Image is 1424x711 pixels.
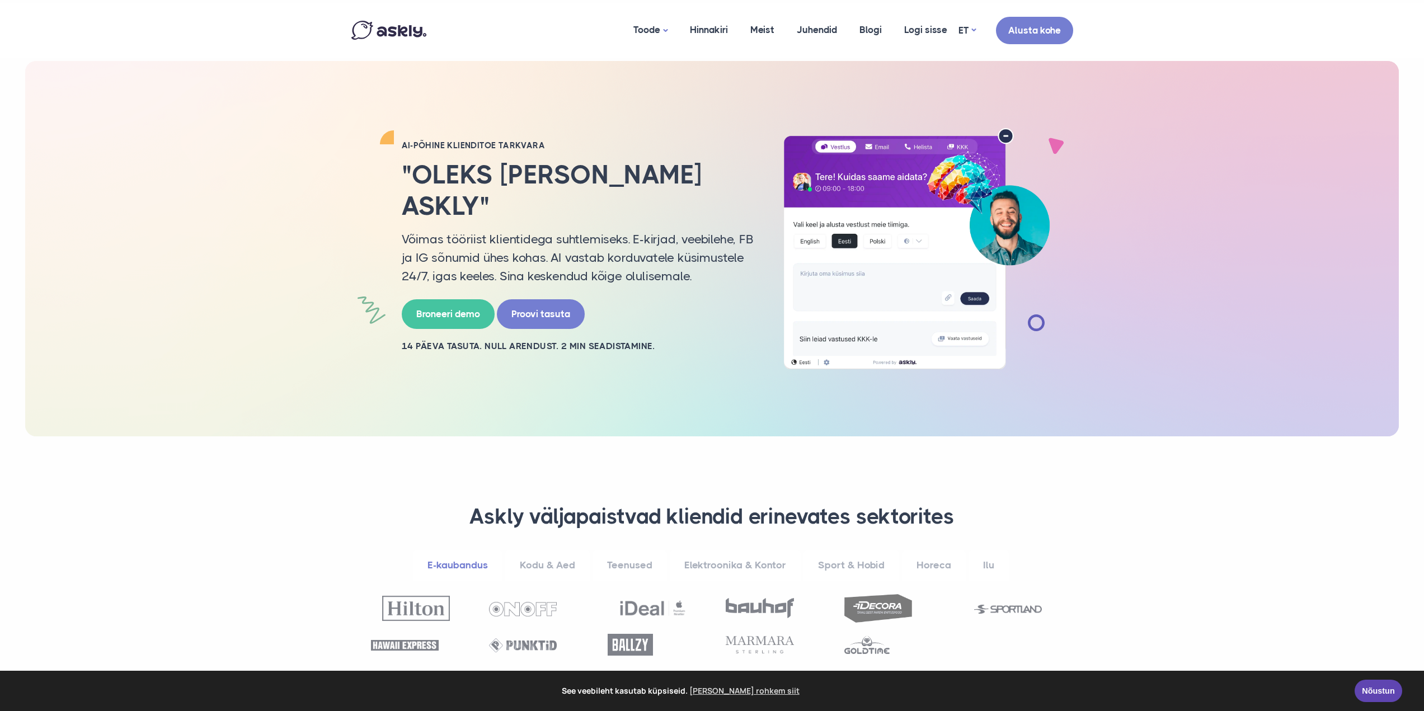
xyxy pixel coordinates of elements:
[996,17,1073,44] a: Alusta kohe
[489,602,557,616] img: OnOff
[382,596,450,621] img: Hilton
[593,550,667,581] a: Teenused
[848,3,893,57] a: Blogi
[670,550,801,581] a: Elektroonika & Kontor
[608,634,653,656] img: Ballzy
[902,550,966,581] a: Horeca
[844,635,890,654] img: Goldtime
[351,21,426,40] img: Askly
[771,128,1062,370] img: AI multilingual chat
[402,299,495,329] a: Broneeri demo
[969,550,1009,581] a: Ilu
[402,140,754,151] h2: AI-PÕHINE KLIENDITOE TARKVARA
[402,230,754,285] p: Võimas tööriist klientidega suhtlemiseks. E-kirjad, veebilehe, FB ja IG sõnumid ühes kohas. AI va...
[893,3,958,57] a: Logi sisse
[726,598,793,618] img: Bauhof
[489,638,557,652] img: Punktid
[619,595,687,621] img: Ideal
[739,3,786,57] a: Meist
[497,299,585,329] a: Proovi tasuta
[679,3,739,57] a: Hinnakiri
[958,22,976,39] a: ET
[786,3,848,57] a: Juhendid
[505,550,590,581] a: Kodu & Aed
[371,640,439,651] img: Hawaii Express
[16,682,1347,699] span: See veebileht kasutab küpsiseid.
[402,159,754,221] h2: "Oleks [PERSON_NAME] Askly"
[974,605,1042,614] img: Sportland
[726,636,793,653] img: Marmara Sterling
[402,340,754,352] h2: 14 PÄEVA TASUTA. NULL ARENDUST. 2 MIN SEADISTAMINE.
[413,550,502,581] a: E-kaubandus
[1355,680,1402,702] a: Nõustun
[365,503,1059,530] h3: Askly väljapaistvad kliendid erinevates sektorites
[688,682,801,699] a: learn more about cookies
[803,550,899,581] a: Sport & Hobid
[622,3,679,58] a: Toode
